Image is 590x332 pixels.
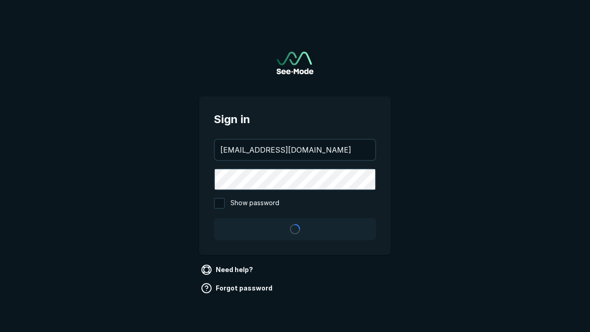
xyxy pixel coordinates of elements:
input: your@email.com [215,140,375,160]
span: Show password [230,198,279,209]
span: Sign in [214,111,376,128]
a: Forgot password [199,281,276,296]
a: Need help? [199,262,257,277]
a: Go to sign in [277,52,313,74]
img: See-Mode Logo [277,52,313,74]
